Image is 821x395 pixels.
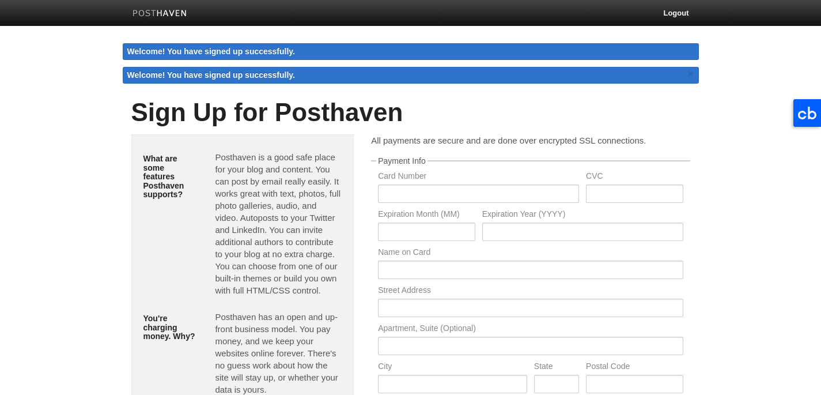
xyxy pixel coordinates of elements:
[586,172,683,183] label: CVC
[378,172,579,183] label: Card Number
[215,151,342,296] p: Posthaven is a good safe place for your blog and content. You can post by email really easily. It...
[586,362,683,373] label: Postal Code
[378,248,683,259] label: Name on Card
[686,67,696,81] a: ×
[378,286,683,297] label: Street Address
[378,324,683,335] label: Apartment, Suite (Optional)
[378,362,527,373] label: City
[378,210,475,221] label: Expiration Month (MM)
[376,157,427,165] legend: Payment Info
[133,10,187,18] img: Posthaven-bar
[371,134,690,146] p: All payments are secure and are done over encrypted SSL connections.
[143,155,198,199] h5: What are some features Posthaven supports?
[534,362,579,373] label: State
[131,99,690,126] h1: Sign Up for Posthaven
[123,43,699,60] div: Welcome! You have signed up successfully.
[127,70,296,80] span: Welcome! You have signed up successfully.
[482,210,683,221] label: Expiration Year (YYYY)
[143,314,198,341] h5: You're charging money. Why?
